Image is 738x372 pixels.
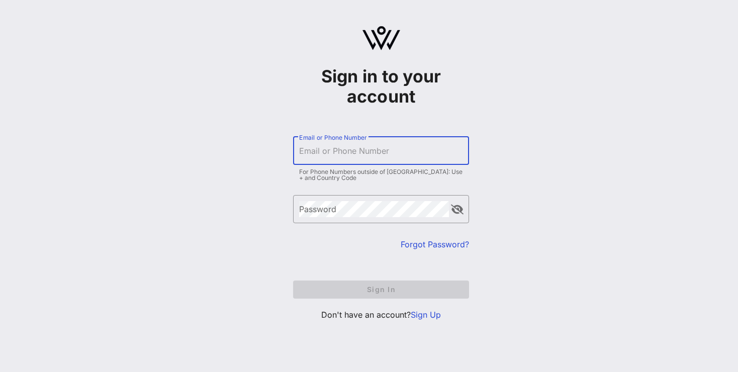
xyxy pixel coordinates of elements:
input: Email or Phone Number [299,143,463,159]
p: Don't have an account? [293,309,469,321]
button: append icon [451,205,464,215]
h1: Sign in to your account [293,66,469,107]
div: For Phone Numbers outside of [GEOGRAPHIC_DATA]: Use + and Country Code [299,169,463,181]
a: Sign Up [411,310,441,320]
label: Email or Phone Number [299,134,366,141]
a: Forgot Password? [401,239,469,249]
img: logo.svg [362,26,400,50]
